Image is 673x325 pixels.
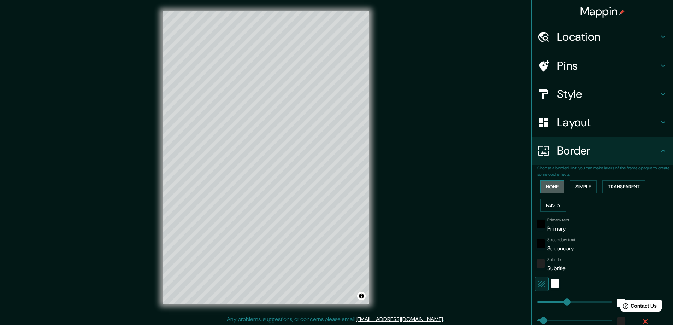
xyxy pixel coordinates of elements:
[444,315,445,324] div: .
[557,59,659,73] h4: Pins
[537,165,673,178] p: Choose a border. : you can make layers of the frame opaque to create some cool effects.
[532,137,673,165] div: Border
[557,87,659,101] h4: Style
[557,115,659,129] h4: Layout
[540,180,564,193] button: None
[568,165,577,171] b: Hint
[537,259,545,268] button: color-222222
[537,239,545,248] button: black
[540,199,566,212] button: Fancy
[537,220,545,228] button: black
[580,4,625,18] h4: Mappin
[602,180,645,193] button: Transparent
[557,144,659,158] h4: Border
[532,108,673,137] div: Layout
[532,80,673,108] div: Style
[532,23,673,51] div: Location
[619,10,625,15] img: pin-icon.png
[557,30,659,44] h4: Location
[227,315,444,324] p: Any problems, suggestions, or concerns please email .
[532,52,673,80] div: Pins
[551,279,559,288] button: white
[547,237,575,243] label: Secondary text
[356,315,443,323] a: [EMAIL_ADDRESS][DOMAIN_NAME]
[570,180,597,193] button: Simple
[445,315,447,324] div: .
[610,297,665,317] iframe: Help widget launcher
[357,292,366,300] button: Toggle attribution
[547,257,561,263] label: Subtitle
[547,217,569,223] label: Primary text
